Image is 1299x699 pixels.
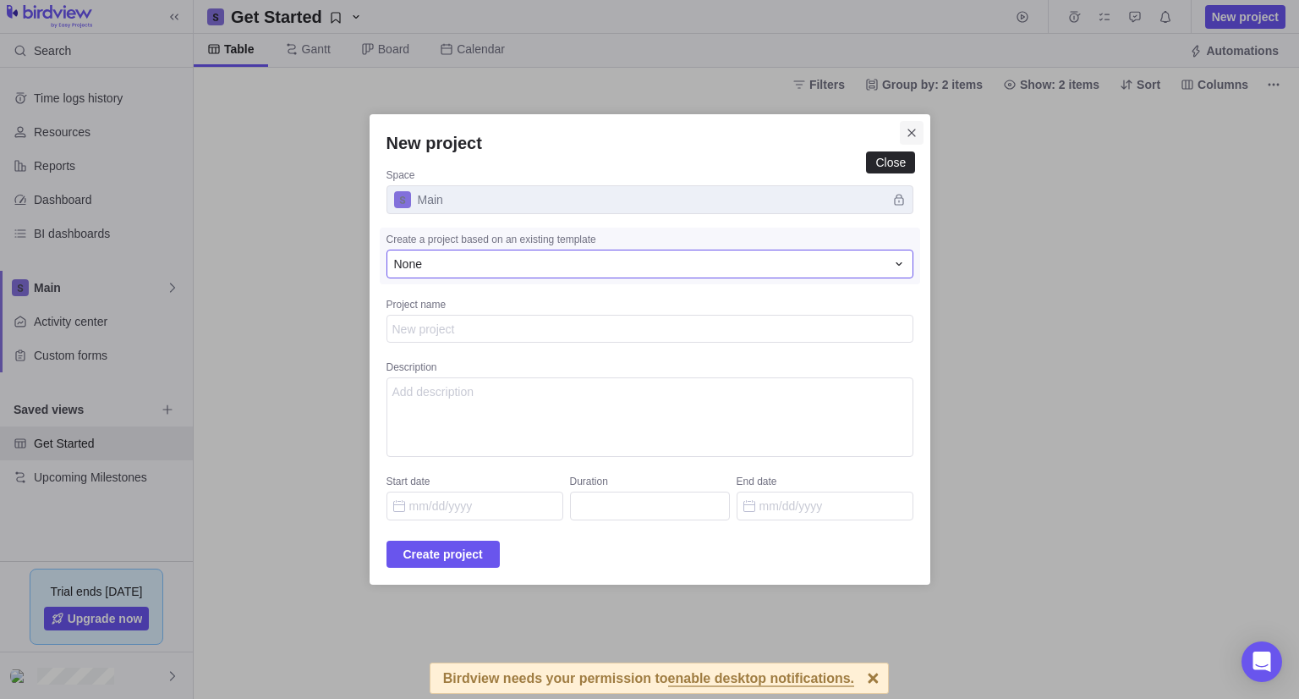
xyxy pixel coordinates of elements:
[386,233,913,250] div: Create a project based on an existing template
[875,156,906,169] div: Close
[737,475,913,492] div: End date
[370,114,930,586] div: New project
[668,672,854,687] span: enable desktop notifications.
[386,492,563,520] input: Start date
[394,256,422,272] span: None
[386,541,500,568] span: Create project
[386,315,913,344] textarea: Project name
[737,492,913,520] input: End date
[403,544,483,564] span: Create project
[386,475,563,492] div: Start date
[386,131,913,155] h2: New project
[386,168,913,185] div: Space
[570,492,730,520] input: Duration
[1241,641,1282,682] div: Open Intercom Messenger
[900,121,924,145] span: Close
[443,663,854,693] div: Birdview needs your permission to
[386,377,913,457] textarea: Description
[386,361,913,377] div: Description
[386,298,913,315] div: Project name
[570,475,730,492] div: Duration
